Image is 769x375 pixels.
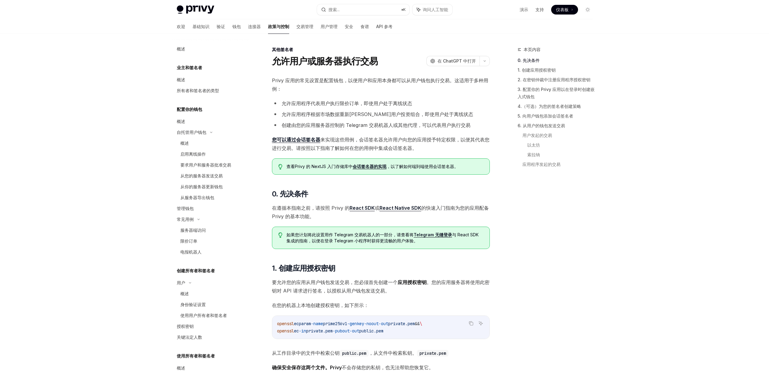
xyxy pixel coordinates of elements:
[518,123,565,128] font: 6. 从用户的钱包发送交易
[278,232,283,238] svg: 提示
[172,192,249,203] a: 从服务器导出钱包
[353,164,386,169] a: 会话签名器的实现
[177,353,215,358] font: 使用所有者和签名者
[282,111,473,117] font: 允许应用程序根据市场数据重新[PERSON_NAME]用户投资组合，即使用户处于离线状态
[180,291,189,296] font: 概述
[359,328,383,334] span: public.pem
[172,138,249,149] a: 概述
[345,19,353,34] a: 安全
[518,111,597,121] a: 5. 向用户钱包添加会话签名者
[272,137,320,143] a: 您可以通过会话签名器
[369,350,417,356] font: ，从文件中检索私钥。
[518,56,597,65] a: 0. 先决条件
[177,335,202,340] font: 关键法定人数
[272,302,369,308] font: 在您的机器上本地创建授权密钥，如下所示：
[180,173,223,178] font: 从您的服务器发送交易
[248,19,261,34] a: 连接器
[177,107,202,112] font: 配置你的钱包
[518,113,573,118] font: 5. 向用户钱包添加会话签名者
[375,205,380,211] font: 或
[403,7,406,12] font: K
[388,321,415,326] span: private.pem
[311,321,323,326] span: -name
[286,232,414,237] font: 如果您计划将此设置用作 Telegram 交易机器人的一部分，请查看将
[535,7,544,13] a: 支持
[180,249,202,254] font: 电报机器人
[518,87,595,99] font: 3. 配置你的 Privy 应用以在登录时创建嵌入式钱包
[272,47,293,52] font: 其他签名者
[180,238,197,244] font: 限价订单
[345,24,353,29] font: 安全
[172,170,249,181] a: 从您的服务器发送交易
[527,152,540,157] font: 索拉纳
[321,24,338,29] font: 用户管理
[172,44,249,54] a: 概述
[518,104,581,109] font: 4.（可选）为您的签名者创建策略
[172,299,249,310] a: 身份验证设置
[527,142,540,147] font: 以太坊
[172,247,249,257] a: 电报机器人
[177,130,206,135] font: 自托管用户钱包
[272,264,335,273] font: 1. 创建应用授权密钥
[321,19,338,34] a: 用户管理
[518,77,590,82] font: 2. 在密钥仲裁中注册应用程序授权密钥
[551,5,578,15] a: 仪表板
[172,321,249,332] a: 授权密钥
[268,24,289,29] font: 政策与控制
[380,205,421,211] font: React Native SDK
[180,141,189,146] font: 概述
[415,321,420,326] span: &&
[180,184,223,189] font: 从你的服务器更新钱包
[360,24,369,29] font: 食谱
[398,279,427,285] font: 应用授权密钥
[177,206,194,211] font: 管理钱包
[342,364,434,370] font: 不会存储您的私钥，也无法帮助您恢复它。
[172,160,249,170] a: 要求用户和服务器批准交易
[412,4,452,15] button: 询问人工智能
[180,162,231,167] font: 要求用户和服务器批准交易
[272,77,488,92] font: Privy 应用的常见设置是配置钱包，以便用户和应用本身都可以从用户钱包执行交易。这适用于多种用例：
[177,88,219,93] font: 所有者和签名者的类型
[518,102,597,111] a: 4.（可选）为您的签名者创建策略
[177,365,185,370] font: 概述
[272,56,378,66] font: 允许用户或服务器执行交易
[217,19,225,34] a: 验证
[177,119,185,124] font: 概述
[401,7,403,12] font: ⌘
[172,236,249,247] a: 限价订单
[177,77,185,82] font: 概述
[177,65,202,70] font: 业主和签名者
[315,350,340,356] font: 中检索公钥
[340,350,369,357] code: public.pem
[477,319,485,327] button: 询问人工智能
[376,19,393,34] a: API 参考
[518,121,597,131] a: 6. 从用户的钱包发送交易
[192,24,209,29] font: 基础知识
[438,58,476,63] font: 在 ChatGPT 中打开
[180,195,214,200] font: 从服务器导出钱包
[328,7,340,12] font: 搜索...
[323,321,347,326] span: prime256v1
[172,149,249,160] a: 启用离线操作
[583,5,593,15] button: 切换暗模式
[522,133,552,138] font: 用户发起的交易
[232,19,241,34] a: 钱包
[272,364,342,370] font: 确保安全保存这两个文件。Privy
[535,7,544,12] font: 支持
[520,7,528,13] a: 演示
[423,7,448,12] font: 询问人工智能
[172,181,249,192] a: 从你的服务器更新钱包
[180,151,206,157] font: 启用离线操作
[520,7,528,12] font: 演示
[376,24,393,29] font: API 参考
[177,19,185,34] a: 欢迎
[320,137,354,143] font: 来实现这些用例
[299,328,306,334] span: -in
[524,47,541,52] font: 本页内容
[177,5,214,14] img: 灯光标志
[518,67,556,73] font: 1. 创建应用授权密钥
[286,164,353,169] font: 查看Privy 的 NextJS 入门存储库中
[379,321,388,326] span: -out
[172,116,249,127] a: 概述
